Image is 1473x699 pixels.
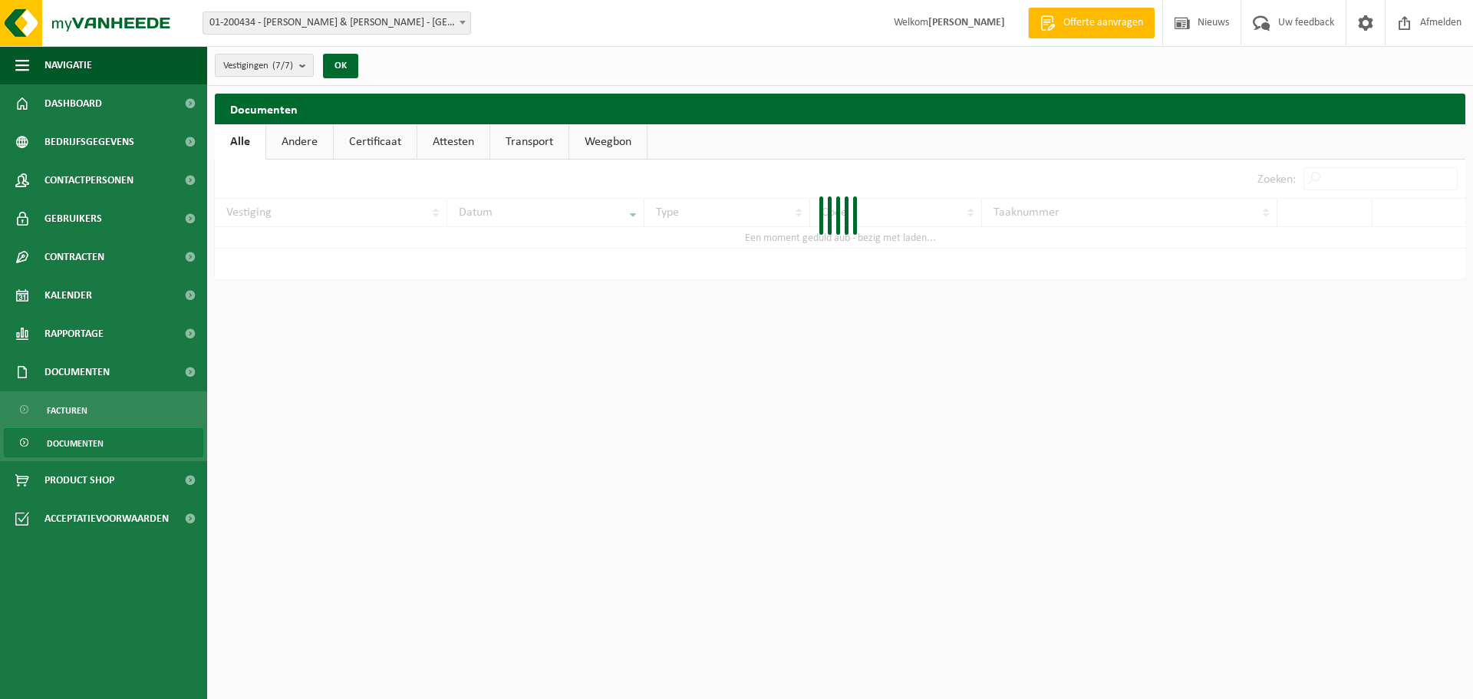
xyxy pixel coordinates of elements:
[44,238,104,276] span: Contracten
[47,396,87,425] span: Facturen
[44,500,169,538] span: Acceptatievoorwaarden
[272,61,293,71] count: (7/7)
[44,353,110,391] span: Documenten
[1059,15,1147,31] span: Offerte aanvragen
[928,17,1005,28] strong: [PERSON_NAME]
[323,54,358,78] button: OK
[569,124,647,160] a: Weegbon
[215,54,314,77] button: Vestigingen(7/7)
[223,54,293,77] span: Vestigingen
[44,46,92,84] span: Navigatie
[44,161,133,199] span: Contactpersonen
[490,124,568,160] a: Transport
[4,428,203,457] a: Documenten
[44,123,134,161] span: Bedrijfsgegevens
[215,124,265,160] a: Alle
[44,276,92,315] span: Kalender
[47,429,104,458] span: Documenten
[44,461,114,500] span: Product Shop
[1028,8,1155,38] a: Offerte aanvragen
[334,124,417,160] a: Certificaat
[44,199,102,238] span: Gebruikers
[4,395,203,424] a: Facturen
[266,124,333,160] a: Andere
[44,84,102,123] span: Dashboard
[417,124,489,160] a: Attesten
[44,315,104,353] span: Rapportage
[215,94,1465,124] h2: Documenten
[203,12,470,34] span: 01-200434 - VULSTEKE & VERBEKE - POPERINGE
[203,12,471,35] span: 01-200434 - VULSTEKE & VERBEKE - POPERINGE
